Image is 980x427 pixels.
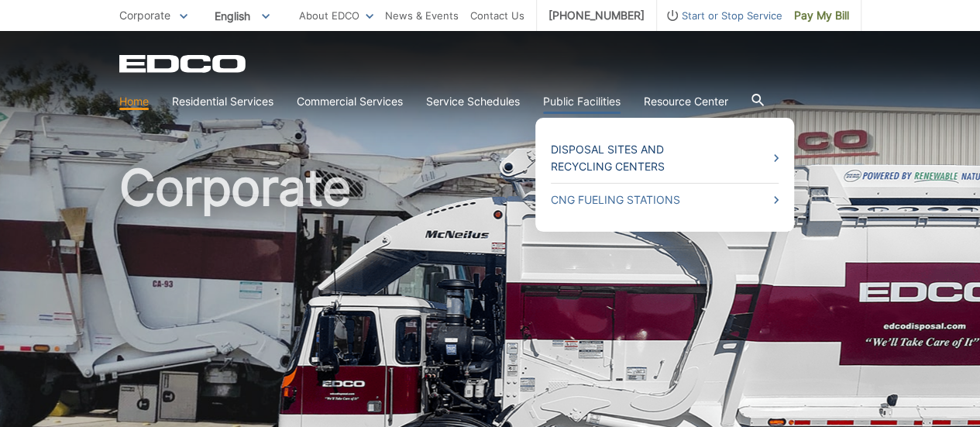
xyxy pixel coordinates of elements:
a: Residential Services [172,93,273,110]
a: Service Schedules [426,93,520,110]
a: EDCD logo. Return to the homepage. [119,54,248,73]
a: Commercial Services [297,93,403,110]
a: News & Events [385,7,459,24]
span: Corporate [119,9,170,22]
a: Resource Center [644,93,728,110]
a: CNG Fueling Stations [551,191,779,208]
span: Pay My Bill [794,7,849,24]
span: English [203,3,281,29]
a: Disposal Sites and Recycling Centers [551,141,779,175]
a: Home [119,93,149,110]
a: Public Facilities [543,93,621,110]
a: Contact Us [470,7,524,24]
a: About EDCO [299,7,373,24]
